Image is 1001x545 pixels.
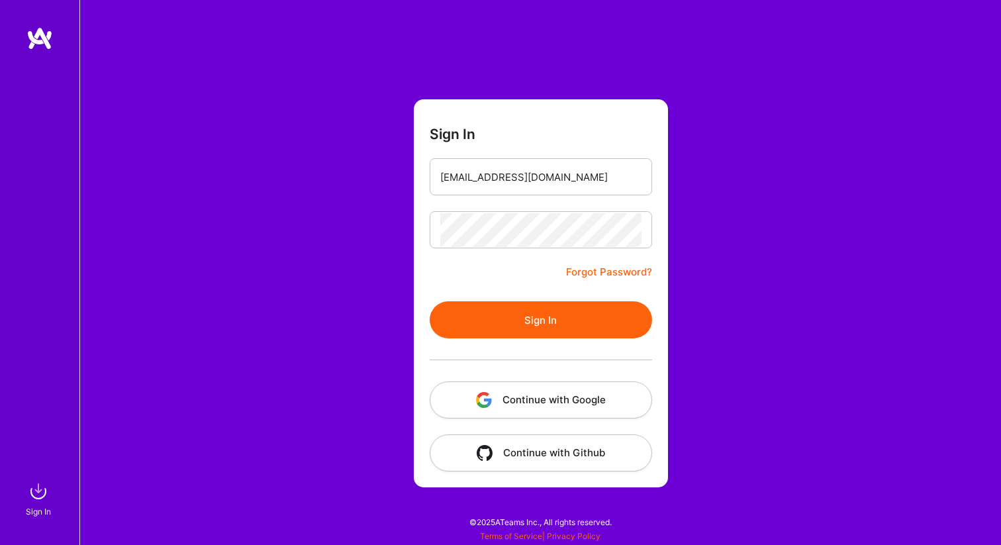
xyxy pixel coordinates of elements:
[480,531,542,541] a: Terms of Service
[28,478,52,519] a: sign inSign In
[476,392,492,408] img: icon
[430,381,652,419] button: Continue with Google
[477,445,493,461] img: icon
[79,505,1001,538] div: © 2025 ATeams Inc., All rights reserved.
[430,301,652,338] button: Sign In
[480,531,600,541] span: |
[430,126,475,142] h3: Sign In
[430,434,652,471] button: Continue with Github
[26,505,51,519] div: Sign In
[547,531,600,541] a: Privacy Policy
[440,160,642,194] input: Email...
[26,26,53,50] img: logo
[25,478,52,505] img: sign in
[566,264,652,280] a: Forgot Password?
